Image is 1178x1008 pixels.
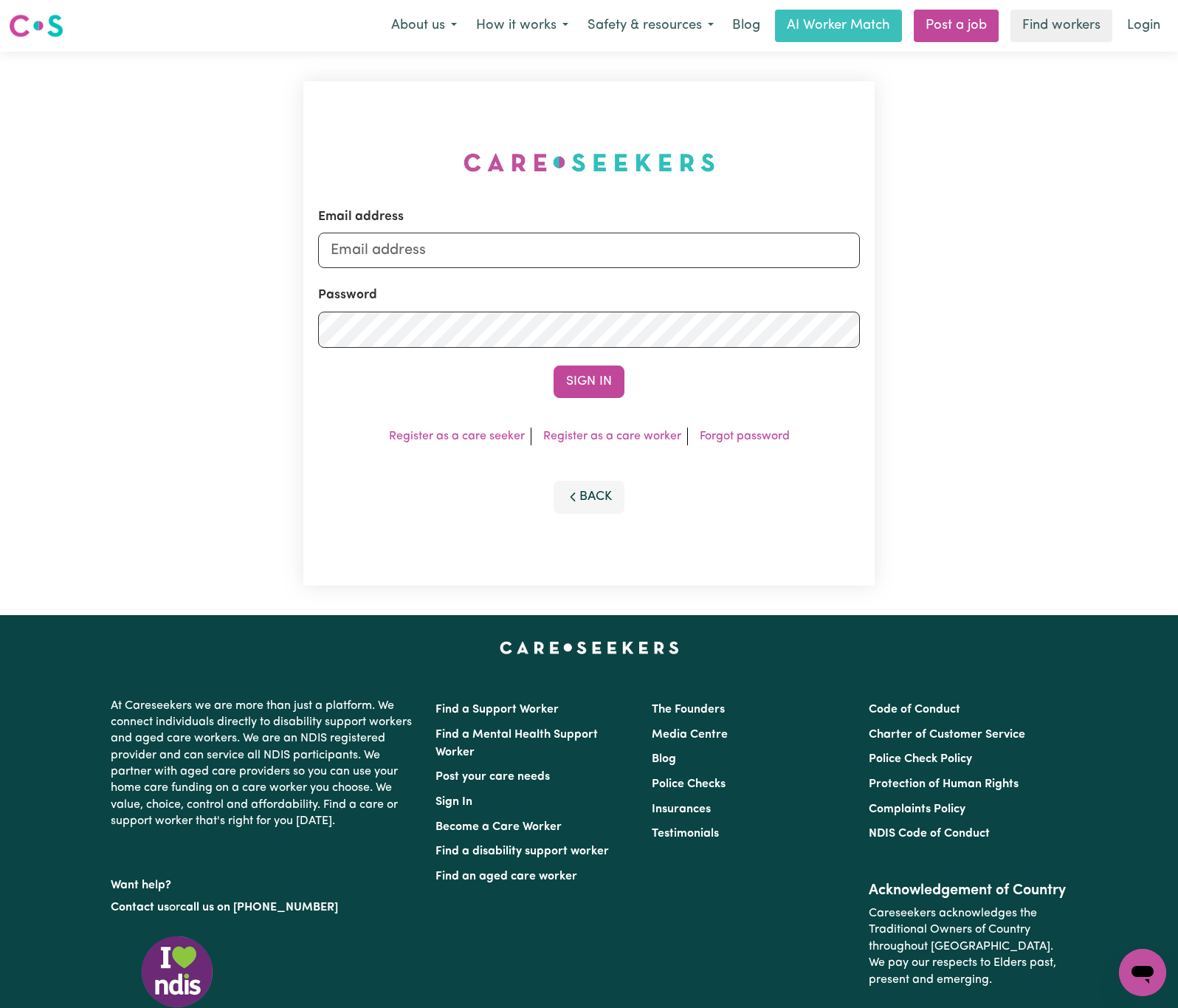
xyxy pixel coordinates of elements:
[111,894,418,922] p: or
[435,871,577,882] a: Find an aged care worker
[869,704,960,716] a: Code of Conduct
[435,846,609,857] a: Find a disability support worker
[435,821,562,833] a: Become a Care Worker
[652,729,728,741] a: Media Centre
[1119,949,1166,996] iframe: Button to launch messaging window
[869,803,965,815] a: Complaints Policy
[382,10,466,41] button: About us
[775,10,902,42] a: AI Worker Match
[554,481,624,513] button: Back
[554,366,624,398] button: Sign In
[180,902,338,913] a: call us on [PHONE_NUMBER]
[111,692,418,836] p: At Careseekers we are more than just a platform. We connect individuals directly to disability su...
[318,286,377,305] label: Password
[700,431,790,442] a: Forgot password
[723,10,769,42] a: Blog
[869,882,1067,899] h2: Acknowledgement of Country
[435,704,559,716] a: Find a Support Worker
[543,431,681,442] a: Register as a care worker
[652,704,725,716] a: The Founders
[111,902,169,913] a: Contact us
[111,871,418,894] p: Want help?
[869,778,1019,790] a: Protection of Human Rights
[435,796,472,808] a: Sign In
[9,13,63,39] img: Careseekers logo
[500,642,679,654] a: Careseekers home page
[435,771,550,783] a: Post your care needs
[652,828,719,840] a: Testimonials
[389,431,525,442] a: Register as a care seeker
[318,208,404,227] label: Email address
[578,10,723,41] button: Safety & resources
[869,899,1067,994] p: Careseekers acknowledges the Traditional Owners of Country throughout [GEOGRAPHIC_DATA]. We pay o...
[869,729,1025,741] a: Charter of Customer Service
[869,753,972,765] a: Police Check Policy
[466,10,578,41] button: How it works
[1118,10,1169,42] a: Login
[914,10,999,42] a: Post a job
[652,753,676,765] a: Blog
[652,803,711,815] a: Insurances
[652,778,726,790] a: Police Checks
[318,233,860,268] input: Email address
[869,828,990,840] a: NDIS Code of Conduct
[9,9,63,43] a: Careseekers logo
[435,729,598,758] a: Find a Mental Health Support Worker
[1010,10,1112,42] a: Find workers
